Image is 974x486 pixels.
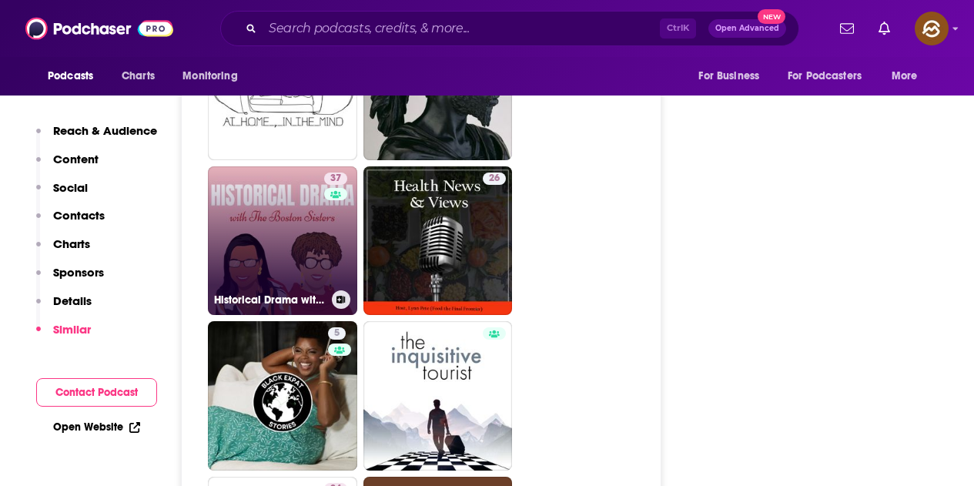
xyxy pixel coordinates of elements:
[36,378,157,407] button: Contact Podcast
[483,173,506,185] a: 26
[489,171,500,186] span: 26
[53,123,157,138] p: Reach & Audience
[834,15,860,42] a: Show notifications dropdown
[208,166,357,316] a: 37Historical Drama with The Boston Sisters
[915,12,949,45] img: User Profile
[53,180,88,195] p: Social
[328,327,346,340] a: 5
[36,322,91,350] button: Similar
[220,11,799,46] div: Search podcasts, credits, & more...
[334,326,340,341] span: 5
[36,123,157,152] button: Reach & Audience
[48,65,93,87] span: Podcasts
[915,12,949,45] span: Logged in as hey85204
[208,321,357,471] a: 5
[36,265,104,293] button: Sponsors
[698,65,759,87] span: For Business
[214,293,326,307] h3: Historical Drama with The Boston Sisters
[53,293,92,308] p: Details
[758,9,785,24] span: New
[788,65,862,87] span: For Podcasters
[36,180,88,209] button: Social
[122,65,155,87] span: Charts
[715,25,779,32] span: Open Advanced
[363,166,513,316] a: 26
[172,62,257,91] button: open menu
[660,18,696,39] span: Ctrl K
[263,16,660,41] input: Search podcasts, credits, & more...
[892,65,918,87] span: More
[36,236,90,265] button: Charts
[872,15,896,42] a: Show notifications dropdown
[53,236,90,251] p: Charts
[37,62,113,91] button: open menu
[708,19,786,38] button: Open AdvancedNew
[25,14,173,43] img: Podchaser - Follow, Share and Rate Podcasts
[36,293,92,322] button: Details
[112,62,164,91] a: Charts
[688,62,778,91] button: open menu
[915,12,949,45] button: Show profile menu
[324,173,347,185] a: 37
[36,208,105,236] button: Contacts
[53,322,91,337] p: Similar
[778,62,884,91] button: open menu
[182,65,237,87] span: Monitoring
[36,152,99,180] button: Content
[330,171,341,186] span: 37
[53,265,104,280] p: Sponsors
[53,208,105,223] p: Contacts
[881,62,937,91] button: open menu
[53,152,99,166] p: Content
[53,421,140,434] a: Open Website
